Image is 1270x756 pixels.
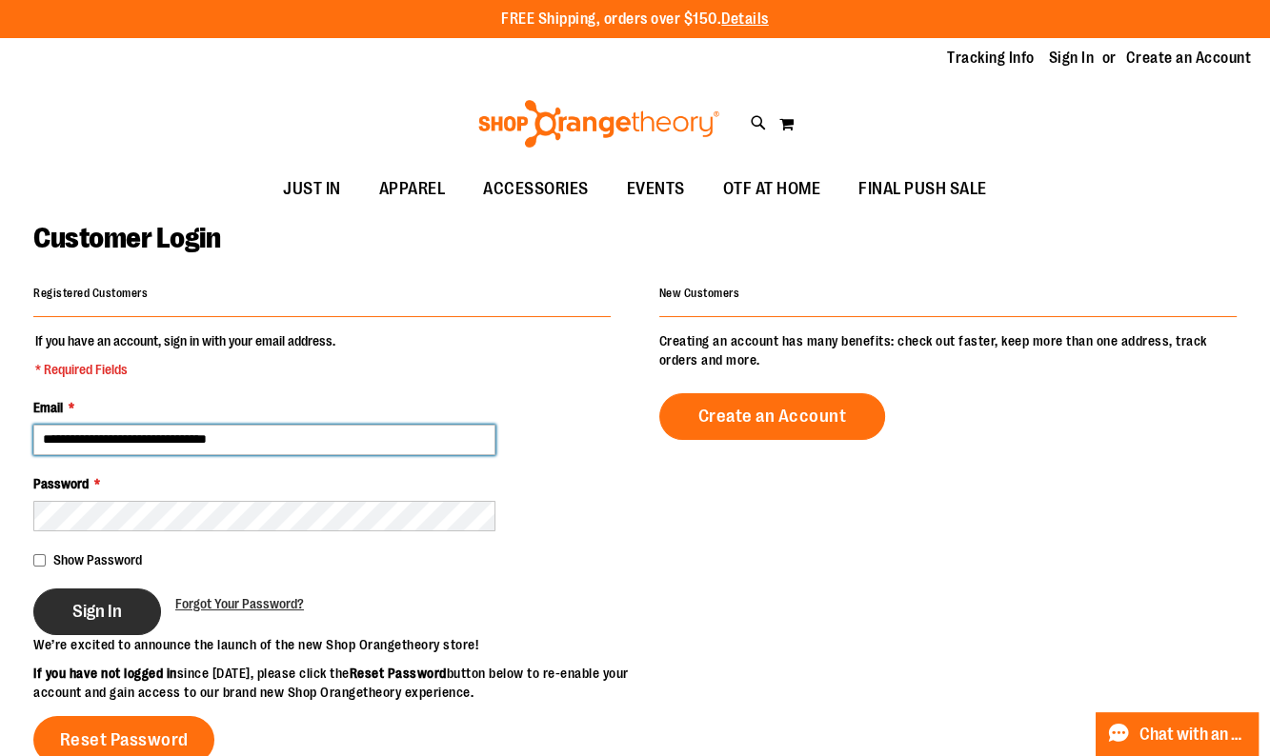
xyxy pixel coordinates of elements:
[35,360,335,379] span: * Required Fields
[33,635,635,654] p: We’re excited to announce the launch of the new Shop Orangetheory store!
[608,168,704,211] a: EVENTS
[360,168,465,211] a: APPAREL
[350,666,447,681] strong: Reset Password
[175,594,304,613] a: Forgot Your Password?
[33,400,63,415] span: Email
[33,664,635,702] p: since [DATE], please click the button below to re-enable your account and gain access to our bran...
[53,552,142,567] span: Show Password
[175,596,304,611] span: Forgot Your Password?
[1049,48,1095,69] a: Sign In
[721,10,769,28] a: Details
[723,168,821,210] span: OTF AT HOME
[33,331,337,379] legend: If you have an account, sign in with your email address.
[858,168,987,210] span: FINAL PUSH SALE
[659,393,886,440] a: Create an Account
[33,666,177,681] strong: If you have not logged in
[659,331,1237,369] p: Creating an account has many benefits: check out faster, keep more than one address, track orders...
[33,476,89,491] span: Password
[839,168,1006,211] a: FINAL PUSH SALE
[704,168,840,211] a: OTF AT HOME
[1126,48,1252,69] a: Create an Account
[283,168,341,210] span: JUST IN
[72,601,122,622] span: Sign In
[698,406,847,427] span: Create an Account
[464,168,608,211] a: ACCESSORIES
[33,287,148,300] strong: Registered Customers
[483,168,589,210] span: ACCESSORIES
[659,287,740,300] strong: New Customers
[379,168,446,210] span: APPAREL
[1139,726,1247,744] span: Chat with an Expert
[33,222,220,254] span: Customer Login
[264,168,360,211] a: JUST IN
[947,48,1035,69] a: Tracking Info
[501,9,769,30] p: FREE Shipping, orders over $150.
[475,100,722,148] img: Shop Orangetheory
[60,729,189,750] span: Reset Password
[33,588,161,635] button: Sign In
[627,168,685,210] span: EVENTS
[1096,712,1260,756] button: Chat with an Expert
